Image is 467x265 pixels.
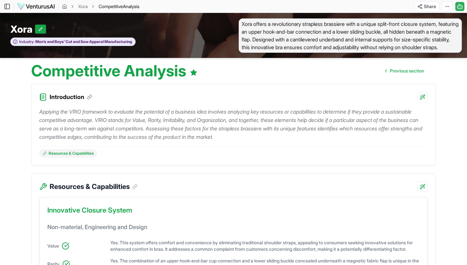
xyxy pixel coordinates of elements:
[17,3,55,10] img: logo
[10,38,136,46] button: Industry:Men’s and Boys’ Cut and Sew Apparel Manufacturing
[50,182,138,192] h3: Resources & Capabilities
[50,93,92,102] h3: Introduction
[390,68,424,74] span: Previous section
[47,243,59,249] span: Value
[35,39,132,44] span: Men’s and Boys’ Cut and Sew Apparel Manufacturing
[47,223,420,237] h4: Non-material, Engineering and Design
[424,3,436,10] span: Share
[10,23,35,35] span: Xora
[47,205,420,218] h3: Innovative Closure System
[39,107,428,141] p: Applying the VRIO framework to evaluate the potential of a business idea involves analyzing key r...
[19,39,35,44] span: Industry:
[239,18,462,53] span: Xora offers a revolutionary strapless brassiere with a unique split-front closure system, featuri...
[39,149,97,158] a: Resources & Capabilities
[62,3,139,10] nav: breadcrumb
[414,1,439,12] button: Share
[110,239,420,252] span: Yes. This system offers comfort and convenience by eliminating traditional shoulder straps, appea...
[99,3,139,10] span: CompetitiveAnalysis
[380,64,429,77] a: Go to previous page
[123,4,139,9] span: Analysis
[31,63,198,79] h1: Competitive Analysis
[78,3,88,10] a: Xora
[380,64,429,77] nav: pagination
